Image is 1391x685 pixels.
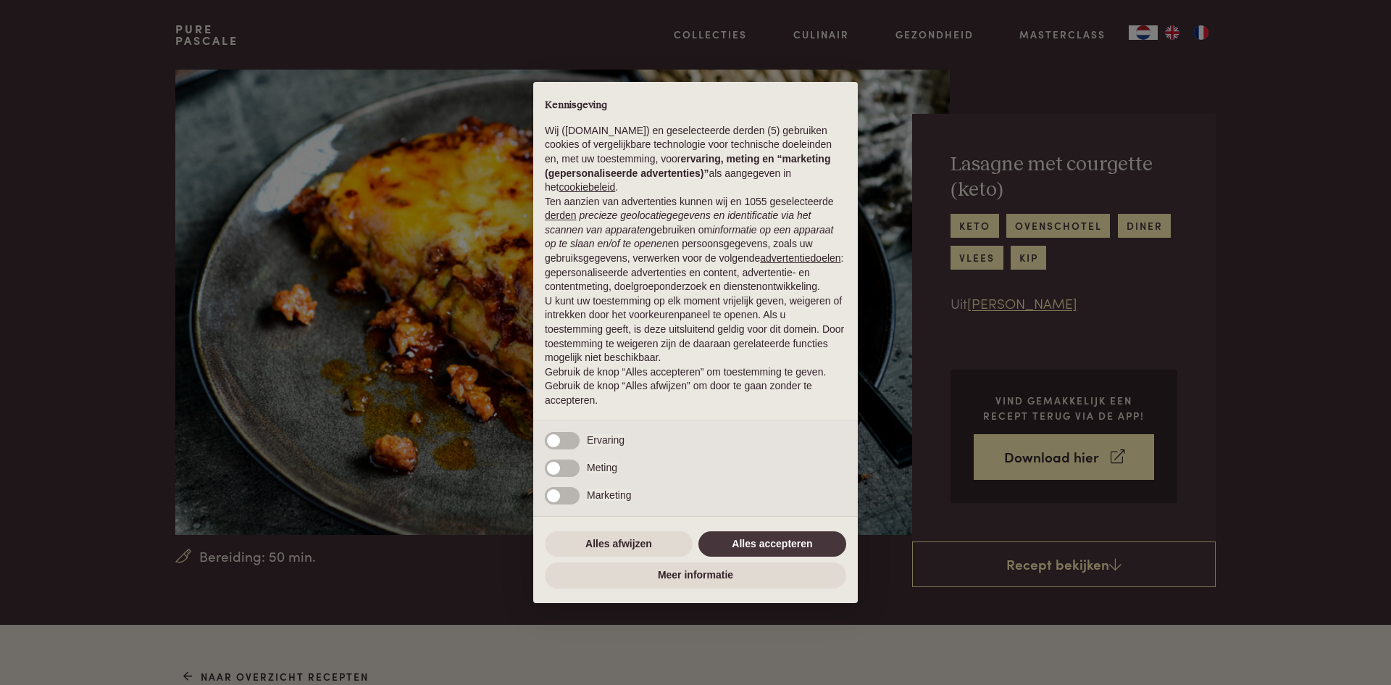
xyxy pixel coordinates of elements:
[545,124,846,195] p: Wij ([DOMAIN_NAME]) en geselecteerde derden (5) gebruiken cookies of vergelijkbare technologie vo...
[545,153,830,179] strong: ervaring, meting en “marketing (gepersonaliseerde advertenties)”
[545,224,834,250] em: informatie op een apparaat op te slaan en/of te openen
[545,195,846,294] p: Ten aanzien van advertenties kunnen wij en 1055 geselecteerde gebruiken om en persoonsgegevens, z...
[545,294,846,365] p: U kunt uw toestemming op elk moment vrijelijk geven, weigeren of intrekken door het voorkeurenpan...
[545,531,693,557] button: Alles afwijzen
[760,252,840,266] button: advertentiedoelen
[587,462,617,473] span: Meting
[559,181,615,193] a: cookiebeleid
[545,209,577,223] button: derden
[545,562,846,589] button: Meer informatie
[587,434,625,446] span: Ervaring
[545,365,846,408] p: Gebruik de knop “Alles accepteren” om toestemming te geven. Gebruik de knop “Alles afwijzen” om d...
[545,209,811,236] em: precieze geolocatiegegevens en identificatie via het scannen van apparaten
[587,489,631,501] span: Marketing
[698,531,846,557] button: Alles accepteren
[545,99,846,112] h2: Kennisgeving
